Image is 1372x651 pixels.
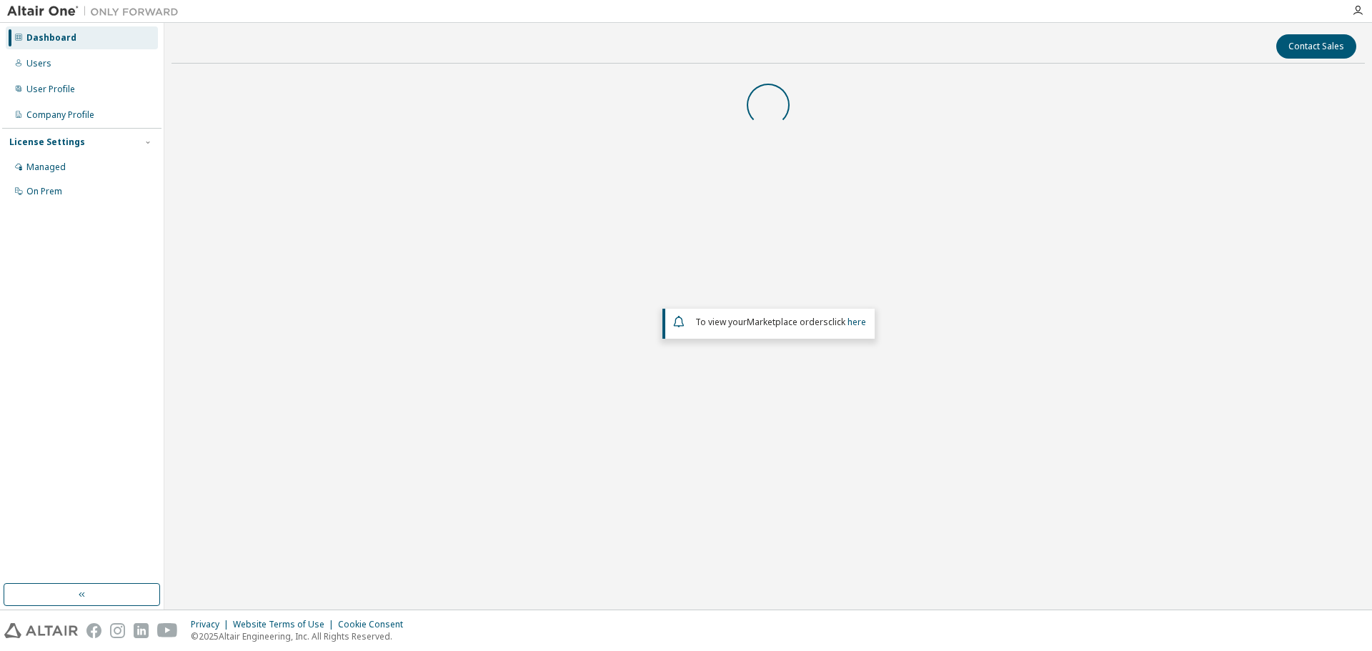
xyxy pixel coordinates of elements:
[7,4,186,19] img: Altair One
[747,316,828,328] em: Marketplace orders
[4,623,78,638] img: altair_logo.svg
[86,623,101,638] img: facebook.svg
[26,161,66,173] div: Managed
[110,623,125,638] img: instagram.svg
[1276,34,1356,59] button: Contact Sales
[338,619,412,630] div: Cookie Consent
[26,84,75,95] div: User Profile
[157,623,178,638] img: youtube.svg
[26,58,51,69] div: Users
[191,630,412,642] p: © 2025 Altair Engineering, Inc. All Rights Reserved.
[695,316,866,328] span: To view your click
[134,623,149,638] img: linkedin.svg
[847,316,866,328] a: here
[233,619,338,630] div: Website Terms of Use
[26,109,94,121] div: Company Profile
[191,619,233,630] div: Privacy
[26,186,62,197] div: On Prem
[9,136,85,148] div: License Settings
[26,32,76,44] div: Dashboard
